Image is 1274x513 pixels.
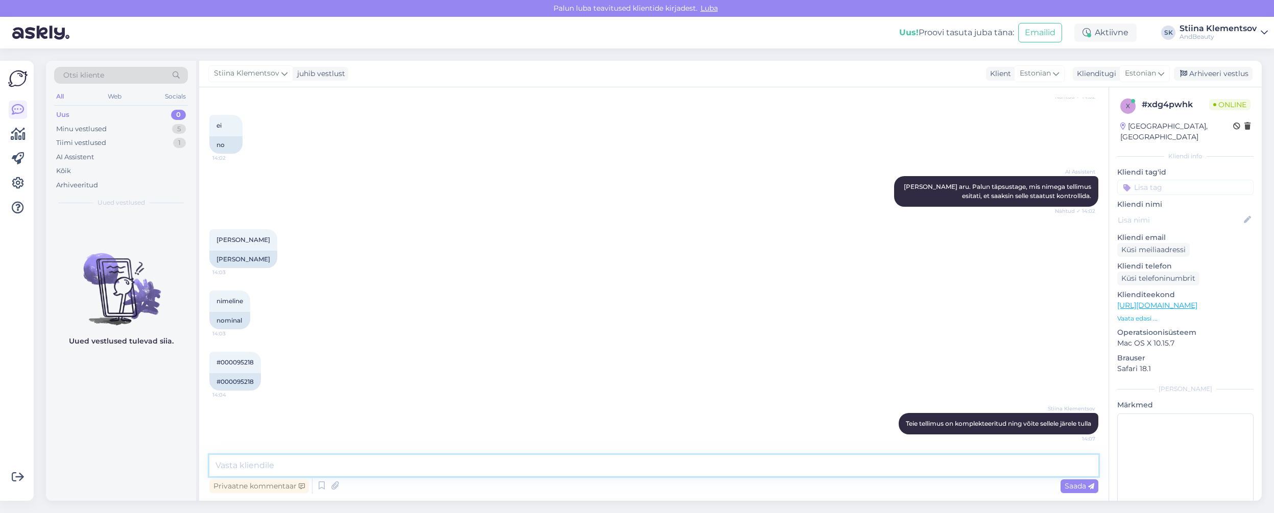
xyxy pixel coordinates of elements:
span: Estonian [1020,68,1051,79]
button: Emailid [1018,23,1062,42]
div: Stiina Klementsov [1180,25,1257,33]
div: [PERSON_NAME] [1117,384,1254,394]
div: 5 [172,124,186,134]
p: Klienditeekond [1117,289,1254,300]
div: juhib vestlust [293,68,345,79]
p: Brauser [1117,353,1254,363]
span: Uued vestlused [98,198,145,207]
div: Proovi tasuta juba täna: [899,27,1014,39]
div: Uus [56,110,69,120]
a: Stiina KlementsovAndBeauty [1180,25,1268,41]
p: Uued vestlused tulevad siia. [69,336,174,347]
span: #000095218 [217,358,254,366]
span: [PERSON_NAME] aru. Palun täpsustage, mis nimega tellimus esitati, et saaksin selle staatust kontr... [904,183,1093,200]
img: No chats [46,235,196,327]
span: Otsi kliente [63,70,104,81]
p: Kliendi email [1117,232,1254,243]
div: AndBeauty [1180,33,1257,41]
div: Kliendi info [1117,152,1254,161]
span: Teie tellimus on komplekteeritud ning võite sellele järele tulla [906,420,1091,427]
img: Askly Logo [8,69,28,88]
div: All [54,90,66,103]
div: Privaatne kommentaar [209,479,309,493]
span: 14:07 [1057,435,1095,443]
span: Saada [1065,481,1094,491]
span: [PERSON_NAME] [217,236,270,243]
span: x [1126,102,1130,110]
span: 14:04 [212,391,251,399]
span: 14:02 [212,154,251,162]
input: Lisa tag [1117,180,1254,195]
div: Tiimi vestlused [56,138,106,148]
div: 0 [171,110,186,120]
a: [URL][DOMAIN_NAME] [1117,301,1197,310]
div: SK [1161,26,1175,40]
div: Klient [986,68,1011,79]
div: Kõik [56,166,71,176]
div: Aktiivne [1074,23,1137,42]
div: # xdg4pwhk [1142,99,1209,111]
span: Estonian [1125,68,1156,79]
div: Socials [163,90,188,103]
p: Safari 18.1 [1117,363,1254,374]
div: [PERSON_NAME] [209,251,277,268]
div: Arhiveeritud [56,180,98,190]
span: Nähtud ✓ 14:02 [1055,207,1095,215]
span: ei [217,121,222,129]
span: Stiina Klementsov [214,68,279,79]
div: nominal [209,312,250,329]
b: Uus! [899,28,919,37]
div: Küsi telefoninumbrit [1117,272,1199,285]
div: 1 [173,138,186,148]
div: no [209,136,243,154]
div: [GEOGRAPHIC_DATA], [GEOGRAPHIC_DATA] [1120,121,1233,142]
p: Kliendi telefon [1117,261,1254,272]
p: Kliendi tag'id [1117,167,1254,178]
p: Kliendi nimi [1117,199,1254,210]
p: Operatsioonisüsteem [1117,327,1254,338]
span: Luba [698,4,721,13]
div: Klienditugi [1073,68,1116,79]
span: Stiina Klementsov [1048,405,1095,412]
div: #000095218 [209,373,261,390]
span: Online [1209,99,1251,110]
div: Küsi meiliaadressi [1117,243,1190,257]
div: Web [106,90,124,103]
div: Arhiveeri vestlus [1174,67,1253,81]
div: AI Assistent [56,152,94,162]
p: Vaata edasi ... [1117,314,1254,323]
span: 14:03 [212,330,251,337]
p: Märkmed [1117,400,1254,410]
span: AI Assistent [1057,168,1095,176]
input: Lisa nimi [1118,214,1242,226]
span: nimeline [217,297,243,305]
div: Minu vestlused [56,124,107,134]
span: 14:03 [212,268,251,276]
p: Mac OS X 10.15.7 [1117,338,1254,349]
